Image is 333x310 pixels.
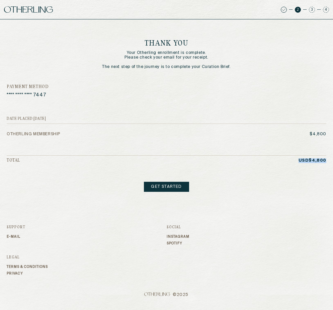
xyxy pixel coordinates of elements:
h3: Legal [7,255,167,259]
a: Spotify [167,241,327,245]
span: 2 [295,7,301,13]
h3: Support [7,225,167,229]
h3: Social [167,225,327,229]
span: © 2025 [7,292,326,297]
p: Your Otherling enrollment is complete. Please check your email for your receipt. The next step of... [102,51,231,69]
h5: Payment Method [7,85,326,89]
a: Instagram [167,235,327,239]
a: Get started [144,182,189,192]
a: E-mail [7,235,167,239]
h5: Total [7,158,20,163]
p: Otherling Membership [7,132,60,137]
h1: Thank you [145,40,188,48]
span: 4 [323,7,329,13]
a: Privacy [7,272,167,276]
p: $4,800 [310,132,326,137]
p: USD $4,800 [299,158,326,163]
h5: Date placed: [DATE] [7,117,326,121]
a: Terms & Conditions [7,265,167,269]
span: 3 [309,7,315,13]
img: logo [4,6,53,13]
